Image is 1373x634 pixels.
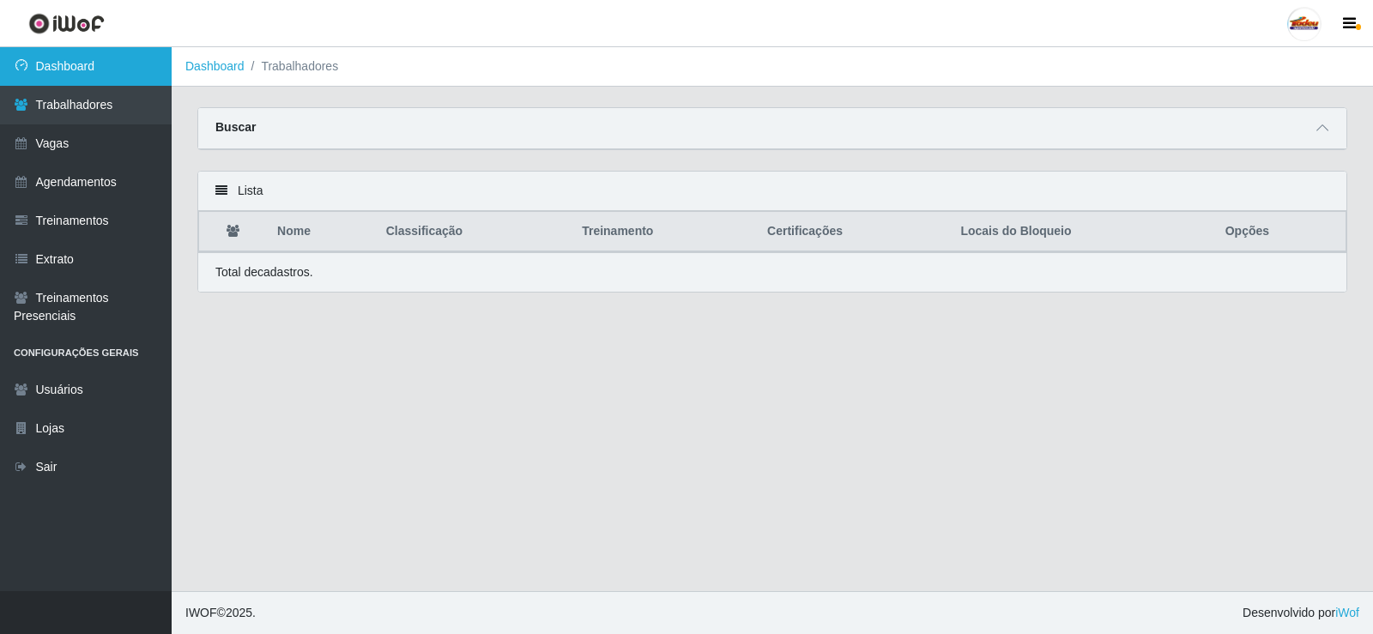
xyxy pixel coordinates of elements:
a: iWof [1335,606,1359,619]
th: Treinamento [572,212,757,252]
img: CoreUI Logo [28,13,105,34]
th: Opções [1215,212,1346,252]
th: Classificação [376,212,572,252]
div: Lista [198,172,1346,211]
span: IWOF [185,606,217,619]
strong: Buscar [215,120,256,134]
a: Dashboard [185,59,245,73]
p: Total de cadastros. [215,263,313,281]
span: Desenvolvido por [1243,604,1359,622]
th: Nome [267,212,376,252]
nav: breadcrumb [172,47,1373,87]
span: © 2025 . [185,604,256,622]
th: Certificações [757,212,950,252]
li: Trabalhadores [245,57,339,75]
th: Locais do Bloqueio [950,212,1214,252]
